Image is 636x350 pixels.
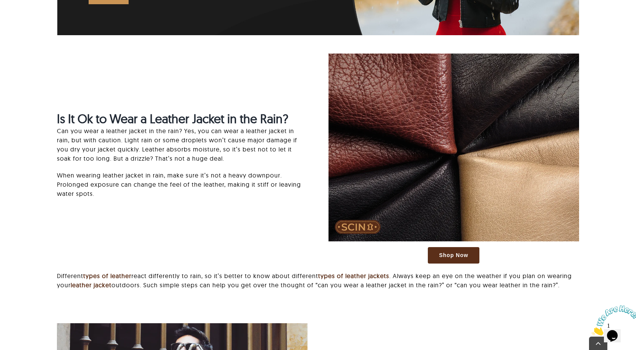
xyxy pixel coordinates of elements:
a: leather jacket [71,281,112,289]
img: what-material-are-bomber-jackets-made-of [329,54,579,242]
p: Different react differently to rain, so it’s better to know about different . Always keep an eye ... [57,271,579,290]
strong: Is It Ok to Wear a Leather Jacket in the Rain? [57,111,288,126]
span: Shop Now [439,252,468,259]
iframe: chat widget [589,302,636,339]
p: When wearing leather jacket in rain, make sure it’s not a heavy downpour. Prolonged exposure can ... [57,171,307,198]
img: Chat attention grabber [3,3,50,33]
a: types of leather jackets [318,272,389,280]
p: Can you wear a leather jacket in the rain? Yes, you can wear a leather jacket in rain, but with c... [57,126,307,163]
span: 1 [3,3,6,10]
a: types of leather [83,272,131,280]
a: Shop Now [428,247,479,264]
